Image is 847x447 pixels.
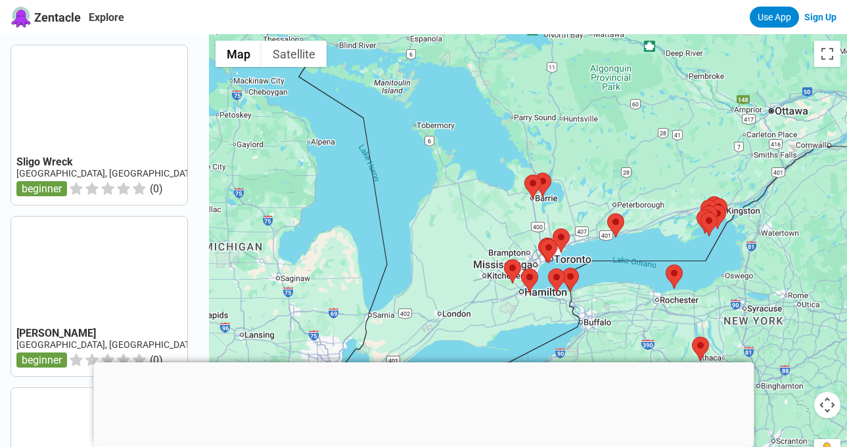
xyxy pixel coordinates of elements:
[34,11,81,24] span: Zentacle
[804,12,836,22] a: Sign Up
[216,41,262,67] button: Show street map
[262,41,327,67] button: Show satellite imagery
[750,7,799,28] a: Use App
[11,7,81,28] a: Zentacle logoZentacle
[11,7,32,28] img: Zentacle logo
[814,41,840,67] button: Toggle fullscreen view
[814,392,840,418] button: Map camera controls
[93,362,754,444] iframe: Advertisement
[89,11,124,24] a: Explore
